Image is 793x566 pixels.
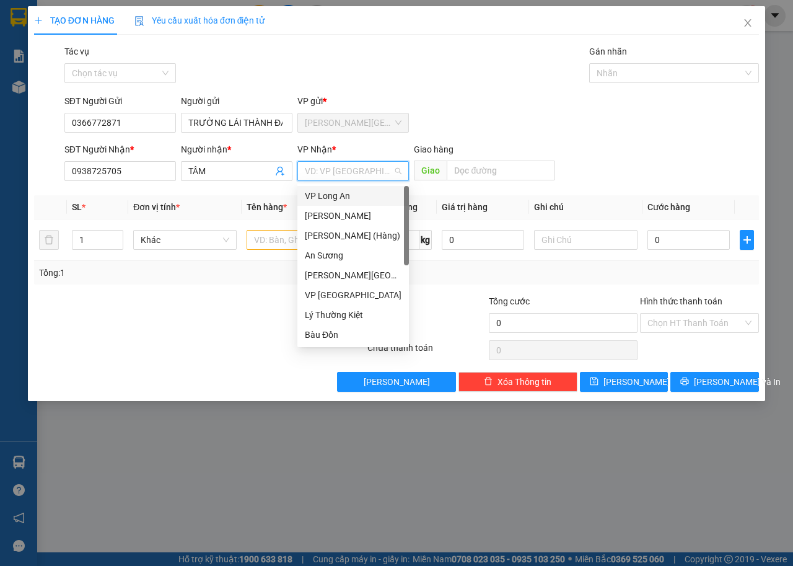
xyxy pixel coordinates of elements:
span: Đơn vị tính [133,202,180,212]
span: Giao hàng [414,144,453,154]
div: Lý Thường Kiệt [145,11,245,40]
span: Nhận: [145,12,175,25]
span: VP Nhận [297,144,332,154]
span: kg [419,230,432,250]
div: [PERSON_NAME] (Hàng) [305,229,401,242]
img: icon [134,16,144,26]
button: plus [740,230,754,250]
div: [PERSON_NAME] [145,40,245,55]
span: user-add [275,166,285,176]
span: close [743,18,753,28]
div: Lý Thường Kiệt [297,305,409,325]
span: SL [72,202,82,212]
div: VP gửi [297,94,409,108]
div: VP Long An [297,186,409,206]
div: Mỹ Hương [297,206,409,226]
span: [PERSON_NAME] [603,375,670,389]
th: Ghi chú [529,195,642,219]
div: [PERSON_NAME][GEOGRAPHIC_DATA] [305,268,401,282]
span: Yêu cầu xuất hóa đơn điện tử [134,15,265,25]
div: 30.000 [9,80,138,95]
div: SĐT Người Nhận [64,143,176,156]
div: VP Long An [305,189,401,203]
span: Giá trị hàng [442,202,488,212]
button: Close [730,6,765,41]
label: Tác vụ [64,46,89,56]
span: Dương Minh Châu [305,113,401,132]
div: 0867052192 [145,55,245,73]
div: Bàu Đồn [297,325,409,345]
span: Tên hàng [247,202,287,212]
span: save [590,377,598,387]
span: TẠO ĐƠN HÀNG [34,15,115,25]
button: save[PERSON_NAME] [580,372,668,392]
span: delete [484,377,493,387]
label: Hình thức thanh toán [640,296,722,306]
div: Người gửi [181,94,292,108]
button: printer[PERSON_NAME] và In [670,372,759,392]
span: Khác [141,231,229,249]
div: SĐT Người Gửi [64,94,176,108]
div: 0913391157 [11,55,136,73]
span: Cước hàng [647,202,690,212]
span: printer [680,377,689,387]
div: [PERSON_NAME] [305,209,401,223]
button: delete [39,230,59,250]
div: Dương Minh Châu [297,265,409,285]
div: BÌNH [11,40,136,55]
label: Gán nhãn [589,46,627,56]
input: Ghi Chú [534,230,637,250]
span: [PERSON_NAME] và In [694,375,781,389]
span: Gửi: [11,12,30,25]
button: deleteXóa Thông tin [458,372,577,392]
button: [PERSON_NAME] [337,372,456,392]
div: An Sương [305,249,401,262]
span: Giao [414,161,447,180]
div: Người nhận [181,143,292,156]
span: Tổng cước [489,296,530,306]
div: VP [GEOGRAPHIC_DATA] [305,288,401,302]
div: Tổng: 1 [39,266,307,280]
span: plus [34,16,43,25]
input: 0 [442,230,524,250]
div: VP Tân Bình [297,285,409,305]
span: plus [740,235,753,245]
input: VD: Bàn, Ghế [247,230,350,250]
div: [PERSON_NAME][GEOGRAPHIC_DATA] [11,11,136,40]
div: An Sương [297,245,409,265]
div: Bàu Đồn [305,328,401,342]
span: [PERSON_NAME] [364,375,430,389]
div: Chưa thanh toán [366,341,488,363]
div: Mỹ Hương (Hàng) [297,226,409,245]
span: CR : [9,81,28,94]
span: Xóa Thông tin [497,375,551,389]
input: Dọc đường [447,161,554,180]
div: Lý Thường Kiệt [305,308,401,322]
